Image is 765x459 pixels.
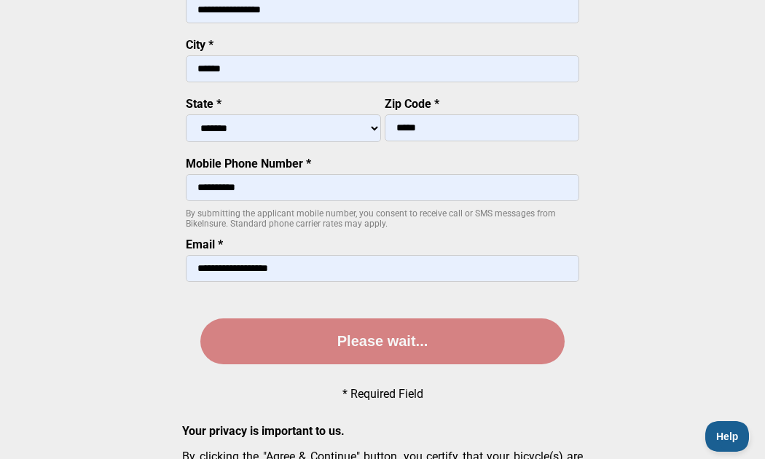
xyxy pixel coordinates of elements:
[342,387,423,401] p: * Required Field
[182,424,345,438] strong: Your privacy is important to us.
[705,421,750,452] iframe: Toggle Customer Support
[186,97,221,111] label: State *
[186,208,579,229] p: By submitting the applicant mobile number, you consent to receive call or SMS messages from BikeI...
[186,38,213,52] label: City *
[186,238,223,251] label: Email *
[385,97,439,111] label: Zip Code *
[186,157,311,170] label: Mobile Phone Number *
